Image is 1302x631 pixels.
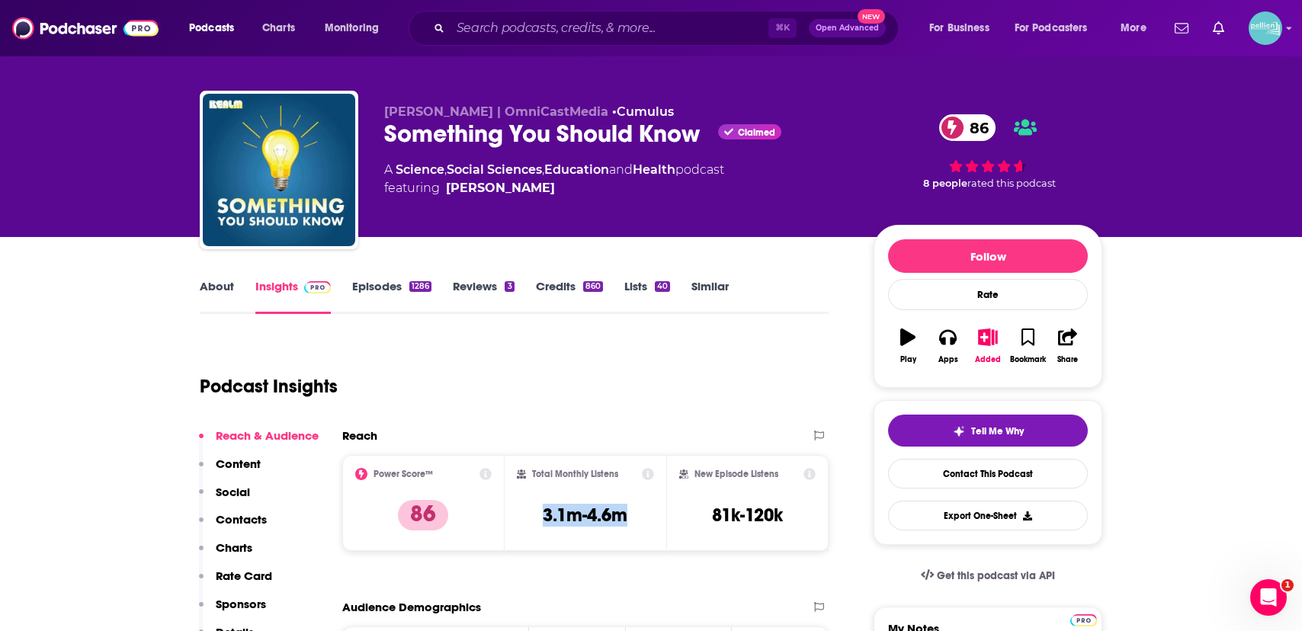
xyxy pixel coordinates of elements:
[1008,319,1047,373] button: Bookmark
[189,18,234,39] span: Podcasts
[874,104,1102,199] div: 86 8 peoplerated this podcast
[928,319,967,373] button: Apps
[444,162,447,177] span: ,
[909,557,1067,594] a: Get this podcast via API
[342,428,377,443] h2: Reach
[816,24,879,32] span: Open Advanced
[612,104,674,119] span: •
[929,18,989,39] span: For Business
[938,355,958,364] div: Apps
[446,179,555,197] a: Mike Carruthers
[12,14,159,43] img: Podchaser - Follow, Share and Rate Podcasts
[1015,18,1088,39] span: For Podcasters
[1169,15,1195,41] a: Show notifications dropdown
[858,9,885,24] span: New
[1207,15,1230,41] a: Show notifications dropdown
[384,179,724,197] span: featuring
[199,569,272,597] button: Rate Card
[633,162,675,177] a: Health
[384,104,608,119] span: [PERSON_NAME] | OmniCastMedia
[954,114,996,141] span: 86
[1070,614,1097,626] img: Podchaser Pro
[1249,11,1282,45] button: Show profile menu
[888,239,1088,273] button: Follow
[809,19,886,37] button: Open AdvancedNew
[975,355,1001,364] div: Added
[255,279,331,314] a: InsightsPodchaser Pro
[1249,11,1282,45] span: Logged in as JessicaPellien
[583,281,603,292] div: 860
[738,129,775,136] span: Claimed
[624,279,670,314] a: Lists40
[609,162,633,177] span: and
[216,485,250,499] p: Social
[691,279,729,314] a: Similar
[374,469,433,479] h2: Power Score™
[342,600,481,614] h2: Audience Demographics
[216,569,272,583] p: Rate Card
[216,540,252,555] p: Charts
[216,428,319,443] p: Reach & Audience
[937,569,1055,582] span: Get this podcast via API
[919,16,1009,40] button: open menu
[423,11,913,46] div: Search podcasts, credits, & more...
[888,459,1088,488] a: Contact This Podcast
[712,504,783,527] h3: 81k-120k
[888,415,1088,447] button: tell me why sparkleTell Me Why
[939,114,996,141] a: 86
[216,456,261,471] p: Content
[888,501,1088,530] button: Export One-Sheet
[398,500,448,530] p: 86
[505,281,514,292] div: 3
[325,18,379,39] span: Monitoring
[314,16,399,40] button: open menu
[178,16,254,40] button: open menu
[447,162,542,177] a: Social Sciences
[544,162,609,177] a: Education
[1048,319,1088,373] button: Share
[655,281,670,292] div: 40
[900,355,916,364] div: Play
[199,597,266,625] button: Sponsors
[967,178,1056,189] span: rated this podcast
[304,281,331,293] img: Podchaser Pro
[888,279,1088,310] div: Rate
[451,16,768,40] input: Search podcasts, credits, & more...
[1057,355,1078,364] div: Share
[199,428,319,456] button: Reach & Audience
[1121,18,1146,39] span: More
[1005,16,1110,40] button: open menu
[396,162,444,177] a: Science
[199,540,252,569] button: Charts
[199,456,261,485] button: Content
[536,279,603,314] a: Credits860
[200,279,234,314] a: About
[694,469,778,479] h2: New Episode Listens
[953,425,965,437] img: tell me why sparkle
[352,279,431,314] a: Episodes1286
[532,469,618,479] h2: Total Monthly Listens
[409,281,431,292] div: 1286
[453,279,514,314] a: Reviews3
[216,512,267,527] p: Contacts
[971,425,1024,437] span: Tell Me Why
[1010,355,1046,364] div: Bookmark
[923,178,967,189] span: 8 people
[200,375,338,398] h1: Podcast Insights
[1249,11,1282,45] img: User Profile
[252,16,304,40] a: Charts
[542,162,544,177] span: ,
[1281,579,1294,591] span: 1
[203,94,355,246] img: Something You Should Know
[1110,16,1166,40] button: open menu
[543,504,627,527] h3: 3.1m-4.6m
[768,18,797,38] span: ⌘ K
[199,512,267,540] button: Contacts
[384,161,724,197] div: A podcast
[968,319,1008,373] button: Added
[262,18,295,39] span: Charts
[216,597,266,611] p: Sponsors
[888,319,928,373] button: Play
[1250,579,1287,616] iframe: Intercom live chat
